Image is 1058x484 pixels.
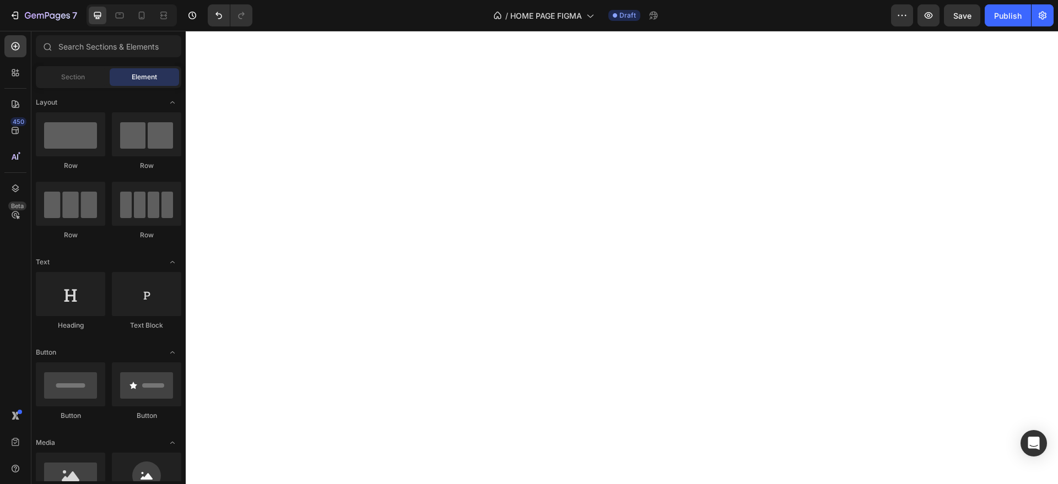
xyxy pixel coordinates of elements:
[112,411,181,421] div: Button
[510,10,582,21] span: HOME PAGE FIGMA
[505,10,508,21] span: /
[619,10,636,20] span: Draft
[10,117,26,126] div: 450
[164,94,181,111] span: Toggle open
[36,347,56,357] span: Button
[112,230,181,240] div: Row
[164,253,181,271] span: Toggle open
[164,434,181,452] span: Toggle open
[112,320,181,330] div: Text Block
[132,72,157,82] span: Element
[61,72,85,82] span: Section
[953,11,971,20] span: Save
[36,35,181,57] input: Search Sections & Elements
[36,257,50,267] span: Text
[208,4,252,26] div: Undo/Redo
[112,161,181,171] div: Row
[944,4,980,26] button: Save
[36,438,55,448] span: Media
[1021,430,1047,456] div: Open Intercom Messenger
[994,10,1022,21] div: Publish
[8,202,26,210] div: Beta
[164,344,181,361] span: Toggle open
[36,97,57,107] span: Layout
[36,320,105,330] div: Heading
[186,31,1058,484] iframe: Design area
[36,411,105,421] div: Button
[36,230,105,240] div: Row
[985,4,1031,26] button: Publish
[72,9,77,22] p: 7
[36,161,105,171] div: Row
[4,4,82,26] button: 7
